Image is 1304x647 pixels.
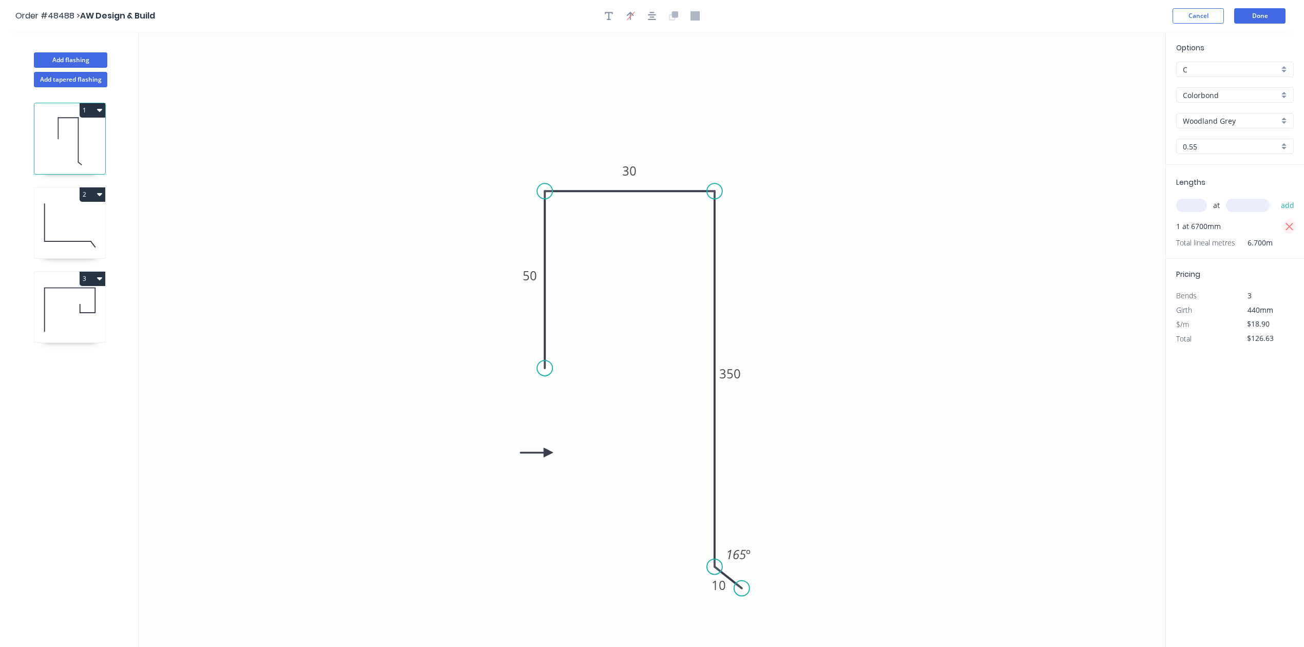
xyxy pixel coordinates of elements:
[1176,219,1221,234] span: 1 at 6700mm
[1213,198,1220,213] span: at
[1183,141,1279,152] input: Thickness
[1176,43,1204,53] span: Options
[1176,177,1205,187] span: Lengths
[80,103,105,118] button: 1
[1176,319,1189,329] span: $/m
[1176,334,1192,344] span: Total
[1183,90,1279,101] input: Material
[719,365,741,382] tspan: 350
[1276,197,1300,214] button: add
[746,546,751,563] tspan: º
[712,577,726,594] tspan: 10
[80,272,105,286] button: 3
[1183,116,1279,126] input: Colour
[726,546,746,563] tspan: 165
[1176,291,1197,300] span: Bends
[80,187,105,202] button: 2
[523,267,537,284] tspan: 50
[622,162,637,179] tspan: 30
[1234,8,1286,24] button: Done
[1248,291,1252,300] span: 3
[1176,269,1200,279] span: Pricing
[34,52,107,68] button: Add flashing
[1235,236,1273,250] span: 6.700m
[1248,305,1273,315] span: 440mm
[34,72,107,87] button: Add tapered flashing
[1176,305,1192,315] span: Girth
[1173,8,1224,24] button: Cancel
[139,32,1165,647] svg: 0
[1176,236,1235,250] span: Total lineal metres
[1183,64,1279,75] input: Price level
[80,10,155,22] span: AW Design & Build
[15,10,80,22] span: Order #48488 >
